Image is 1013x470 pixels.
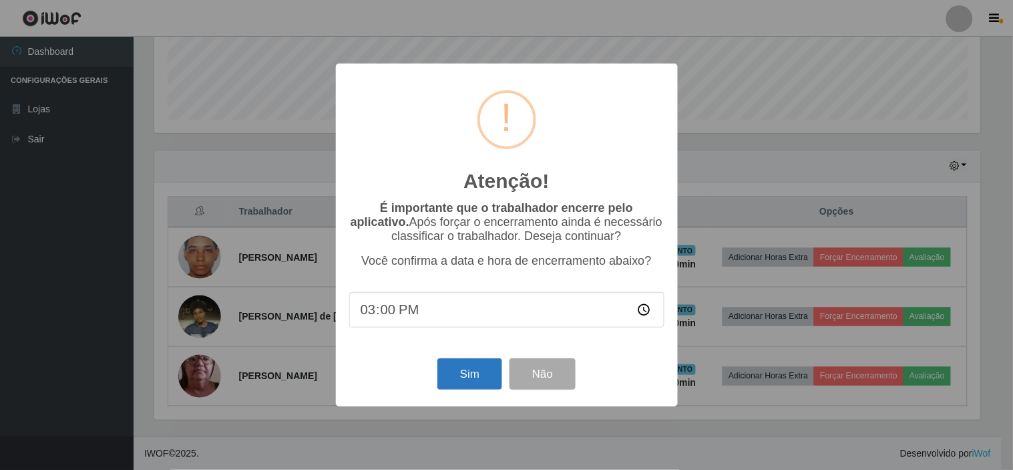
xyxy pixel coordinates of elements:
h2: Atenção! [463,169,549,193]
p: Você confirma a data e hora de encerramento abaixo? [349,254,664,268]
p: Após forçar o encerramento ainda é necessário classificar o trabalhador. Deseja continuar? [349,201,664,243]
b: É importante que o trabalhador encerre pelo aplicativo. [351,201,633,229]
button: Sim [437,358,502,390]
button: Não [510,358,576,390]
